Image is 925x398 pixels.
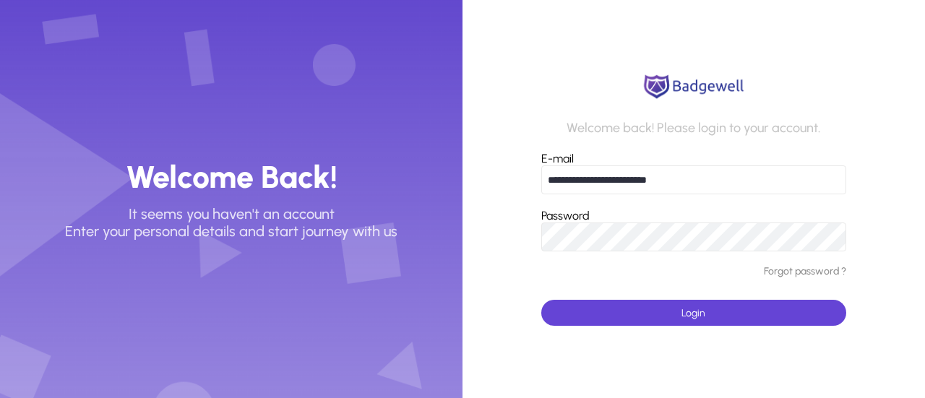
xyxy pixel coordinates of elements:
[541,152,574,165] label: E-mail
[65,222,397,240] p: Enter your personal details and start journey with us
[541,300,846,326] button: Login
[567,121,820,137] p: Welcome back! Please login to your account.
[640,72,748,101] img: logo.png
[764,266,846,278] a: Forgot password ?
[126,158,337,196] h3: Welcome Back!
[681,307,705,319] span: Login
[541,209,590,222] label: Password
[129,205,335,222] p: It seems you haven't an account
